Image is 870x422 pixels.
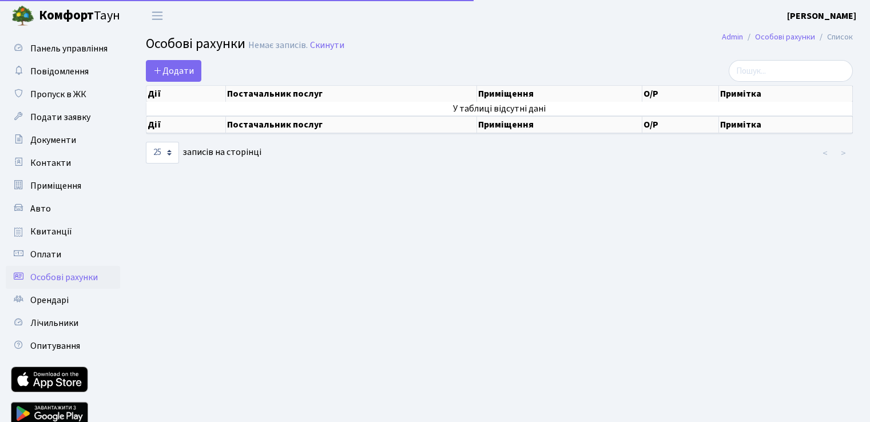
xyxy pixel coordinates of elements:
[6,129,120,152] a: Документи
[30,340,80,352] span: Опитування
[722,31,743,43] a: Admin
[153,65,194,77] span: Додати
[146,60,201,82] a: Додати
[146,102,853,116] td: У таблиці відсутні дані
[146,116,226,133] th: Дії
[11,5,34,27] img: logo.png
[143,6,172,25] button: Переключити навігацію
[642,86,719,102] th: О/Р
[146,142,261,164] label: записів на сторінці
[755,31,815,43] a: Особові рахунки
[6,152,120,174] a: Контакти
[6,335,120,357] a: Опитування
[787,9,856,23] a: [PERSON_NAME]
[6,174,120,197] a: Приміщення
[6,60,120,83] a: Повідомлення
[30,42,108,55] span: Панель управління
[6,37,120,60] a: Панель управління
[729,60,853,82] input: Пошук...
[719,86,853,102] th: Примітка
[30,180,81,192] span: Приміщення
[39,6,120,26] span: Таун
[248,40,308,51] div: Немає записів.
[642,116,719,133] th: О/Р
[30,65,89,78] span: Повідомлення
[477,86,642,102] th: Приміщення
[226,86,477,102] th: Постачальник послуг
[6,312,120,335] a: Лічильники
[30,134,76,146] span: Документи
[30,248,61,261] span: Оплати
[705,25,870,49] nav: breadcrumb
[30,202,51,215] span: Авто
[30,225,72,238] span: Квитанції
[30,111,90,124] span: Подати заявку
[30,317,78,329] span: Лічильники
[310,40,344,51] a: Скинути
[6,83,120,106] a: Пропуск в ЖК
[30,271,98,284] span: Особові рахунки
[719,116,853,133] th: Примітка
[477,116,642,133] th: Приміщення
[6,197,120,220] a: Авто
[6,243,120,266] a: Оплати
[146,34,245,54] span: Особові рахунки
[787,10,856,22] b: [PERSON_NAME]
[6,266,120,289] a: Особові рахунки
[226,116,477,133] th: Постачальник послуг
[30,294,69,306] span: Орендарі
[30,88,86,101] span: Пропуск в ЖК
[30,157,71,169] span: Контакти
[6,289,120,312] a: Орендарі
[6,106,120,129] a: Подати заявку
[6,220,120,243] a: Квитанції
[146,86,226,102] th: Дії
[39,6,94,25] b: Комфорт
[815,31,853,43] li: Список
[146,142,179,164] select: записів на сторінці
